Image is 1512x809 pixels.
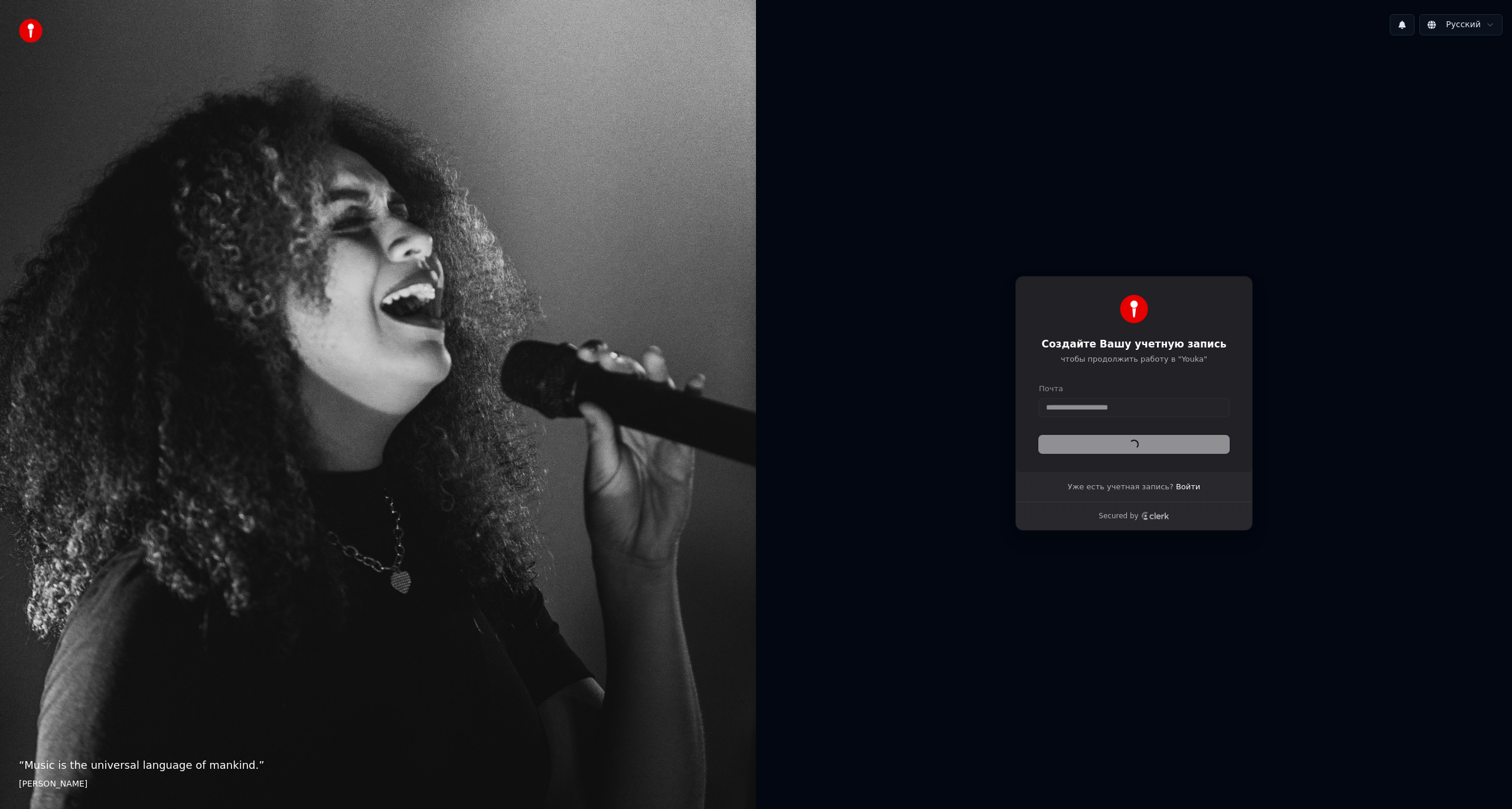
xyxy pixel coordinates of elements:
[1068,482,1174,492] span: Уже есть учетная запись?
[19,778,737,790] footer: [PERSON_NAME]
[1120,295,1148,323] img: Youka
[1176,482,1200,492] a: Войти
[19,757,737,774] p: “ Music is the universal language of mankind. ”
[1039,354,1229,365] p: чтобы продолжить работу в "Youka"
[19,19,43,43] img: youka
[1141,512,1169,520] a: Clerk logo
[1039,337,1229,352] h1: Создайте Вашу учетную запись
[1099,512,1138,521] p: Secured by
